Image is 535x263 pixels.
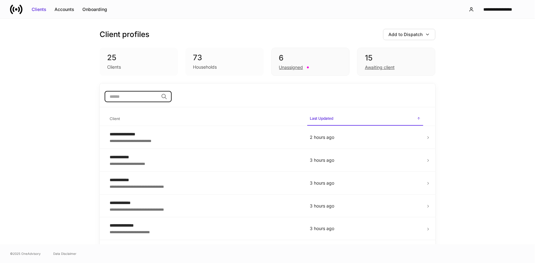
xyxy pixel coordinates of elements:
[107,64,121,70] div: Clients
[310,134,421,140] p: 2 hours ago
[365,53,428,63] div: 15
[193,53,256,63] div: 73
[107,113,302,125] span: Client
[271,48,350,76] div: 6Unassigned
[279,64,303,71] div: Unassigned
[388,31,423,38] div: Add to Dispatch
[28,4,50,14] button: Clients
[279,53,342,63] div: 6
[100,29,149,39] h3: Client profiles
[110,116,120,122] h6: Client
[32,6,46,13] div: Clients
[82,6,107,13] div: Onboarding
[357,48,435,76] div: 15Awaiting client
[193,64,217,70] div: Households
[383,29,435,40] button: Add to Dispatch
[55,6,74,13] div: Accounts
[310,225,421,232] p: 3 hours ago
[365,64,395,71] div: Awaiting client
[53,251,76,256] a: Data Disclaimer
[310,180,421,186] p: 3 hours ago
[310,203,421,209] p: 3 hours ago
[50,4,78,14] button: Accounts
[310,157,421,163] p: 3 hours ago
[310,115,333,121] h6: Last Updated
[307,112,423,126] span: Last Updated
[78,4,111,14] button: Onboarding
[107,53,170,63] div: 25
[10,251,41,256] span: © 2025 OneAdvisory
